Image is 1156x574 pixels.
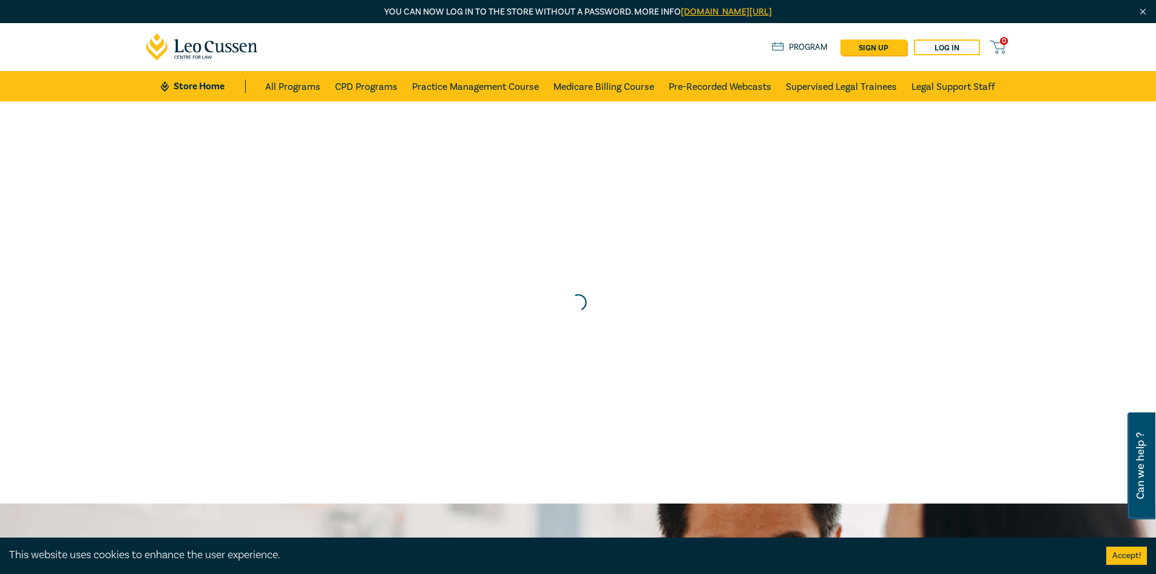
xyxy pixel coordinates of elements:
[1106,547,1147,565] button: Accept cookies
[146,5,1010,19] p: You can now log in to the store without a password. More info
[1000,37,1008,45] span: 0
[681,6,772,18] a: [DOMAIN_NAME][URL]
[914,39,980,55] a: Log in
[911,71,995,101] a: Legal Support Staff
[1135,420,1146,512] span: Can we help ?
[553,71,654,101] a: Medicare Billing Course
[161,80,245,93] a: Store Home
[840,39,907,55] a: sign up
[412,71,539,101] a: Practice Management Course
[265,71,320,101] a: All Programs
[1138,7,1148,17] img: Close
[669,71,771,101] a: Pre-Recorded Webcasts
[786,71,897,101] a: Supervised Legal Trainees
[772,41,828,54] a: Program
[9,547,1088,563] div: This website uses cookies to enhance the user experience.
[335,71,397,101] a: CPD Programs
